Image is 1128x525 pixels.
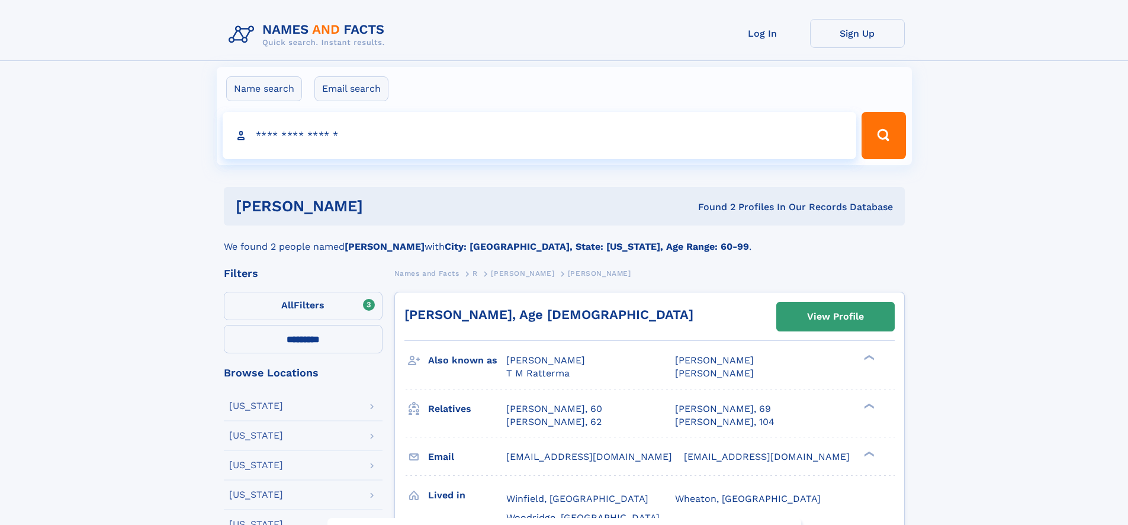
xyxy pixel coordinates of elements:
[229,460,283,470] div: [US_STATE]
[229,401,283,411] div: [US_STATE]
[861,354,875,362] div: ❯
[404,307,693,322] a: [PERSON_NAME], Age [DEMOGRAPHIC_DATA]
[861,450,875,458] div: ❯
[473,266,478,281] a: R
[314,76,388,101] label: Email search
[675,368,754,379] span: [PERSON_NAME]
[862,112,905,159] button: Search Button
[428,485,506,505] h3: Lived in
[281,299,294,311] span: All
[506,368,570,379] span: T M Ratterma
[506,402,602,416] a: [PERSON_NAME], 60
[675,493,821,504] span: Wheaton, [GEOGRAPHIC_DATA]
[506,512,660,523] span: Woodridge, [GEOGRAPHIC_DATA]
[229,431,283,440] div: [US_STATE]
[236,199,531,214] h1: [PERSON_NAME]
[224,226,905,254] div: We found 2 people named with .
[226,76,302,101] label: Name search
[445,241,749,252] b: City: [GEOGRAPHIC_DATA], State: [US_STATE], Age Range: 60-99
[394,266,459,281] a: Names and Facts
[224,268,383,279] div: Filters
[807,303,864,330] div: View Profile
[224,19,394,51] img: Logo Names and Facts
[223,112,857,159] input: search input
[506,355,585,366] span: [PERSON_NAME]
[428,399,506,419] h3: Relatives
[491,266,554,281] a: [PERSON_NAME]
[506,493,648,504] span: Winfield, [GEOGRAPHIC_DATA]
[491,269,554,278] span: [PERSON_NAME]
[345,241,425,252] b: [PERSON_NAME]
[473,269,478,278] span: R
[229,490,283,500] div: [US_STATE]
[531,201,893,214] div: Found 2 Profiles In Our Records Database
[715,19,810,48] a: Log In
[506,416,602,429] a: [PERSON_NAME], 62
[506,451,672,462] span: [EMAIL_ADDRESS][DOMAIN_NAME]
[568,269,631,278] span: [PERSON_NAME]
[810,19,905,48] a: Sign Up
[675,402,771,416] a: [PERSON_NAME], 69
[428,350,506,371] h3: Also known as
[777,302,894,331] a: View Profile
[224,368,383,378] div: Browse Locations
[224,292,383,320] label: Filters
[684,451,850,462] span: [EMAIL_ADDRESS][DOMAIN_NAME]
[861,402,875,410] div: ❯
[428,447,506,467] h3: Email
[675,355,754,366] span: [PERSON_NAME]
[675,416,775,429] a: [PERSON_NAME], 104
